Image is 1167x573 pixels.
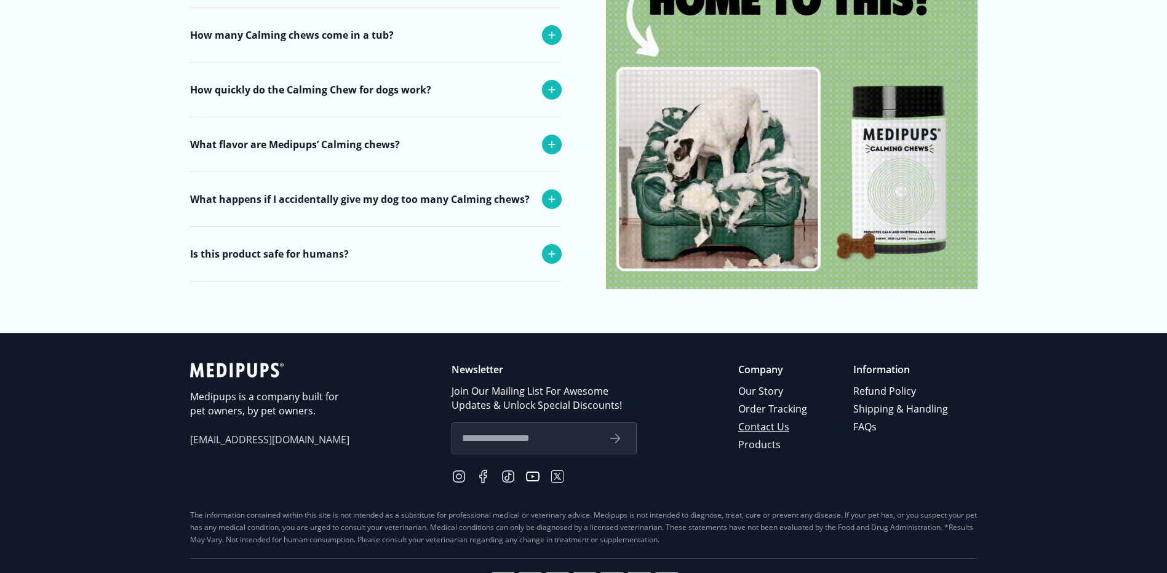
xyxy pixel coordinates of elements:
[738,382,809,400] a: Our Story
[853,400,950,418] a: Shipping & Handling
[738,363,809,377] p: Company
[190,247,349,261] p: Is this product safe for humans?
[190,28,394,42] p: How many Calming chews come in a tub?
[190,172,559,211] div: Beef Flavored: Our chews will leave your pup begging for MORE!
[190,82,431,97] p: How quickly do the Calming Chew for dogs work?
[190,62,559,101] div: Each tub contains 30 chews.
[853,382,950,400] a: Refund Policy
[452,384,637,413] p: Join Our Mailing List For Awesome Updates & Unlock Special Discounts!
[190,509,978,546] div: The information contained within this site is not intended as a substitute for professional medic...
[190,390,350,418] p: Medipups is a company built for pet owners, by pet owners.
[853,418,950,436] a: FAQs
[853,363,950,377] p: Information
[190,7,559,76] div: Our calming soft chews are an amazing solution for dogs of any breed. This chew is to be given to...
[190,433,350,447] span: [EMAIL_ADDRESS][DOMAIN_NAME]
[738,436,809,454] a: Products
[738,400,809,418] a: Order Tracking
[738,418,809,436] a: Contact Us
[190,192,530,207] p: What happens if I accidentally give my dog too many Calming chews?
[190,281,559,335] div: All our products are intended to be consumed by dogs and are not safe for human consumption. Plea...
[452,363,637,377] p: Newsletter
[190,137,400,152] p: What flavor are Medipups’ Calming chews?
[190,226,559,295] div: Please see a veterinarian as soon as possible if you accidentally give too many. If you’re unsure...
[190,117,559,245] div: We created our Calming Chews as an helpful, fast remedy. The ingredients have a calming effect on...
